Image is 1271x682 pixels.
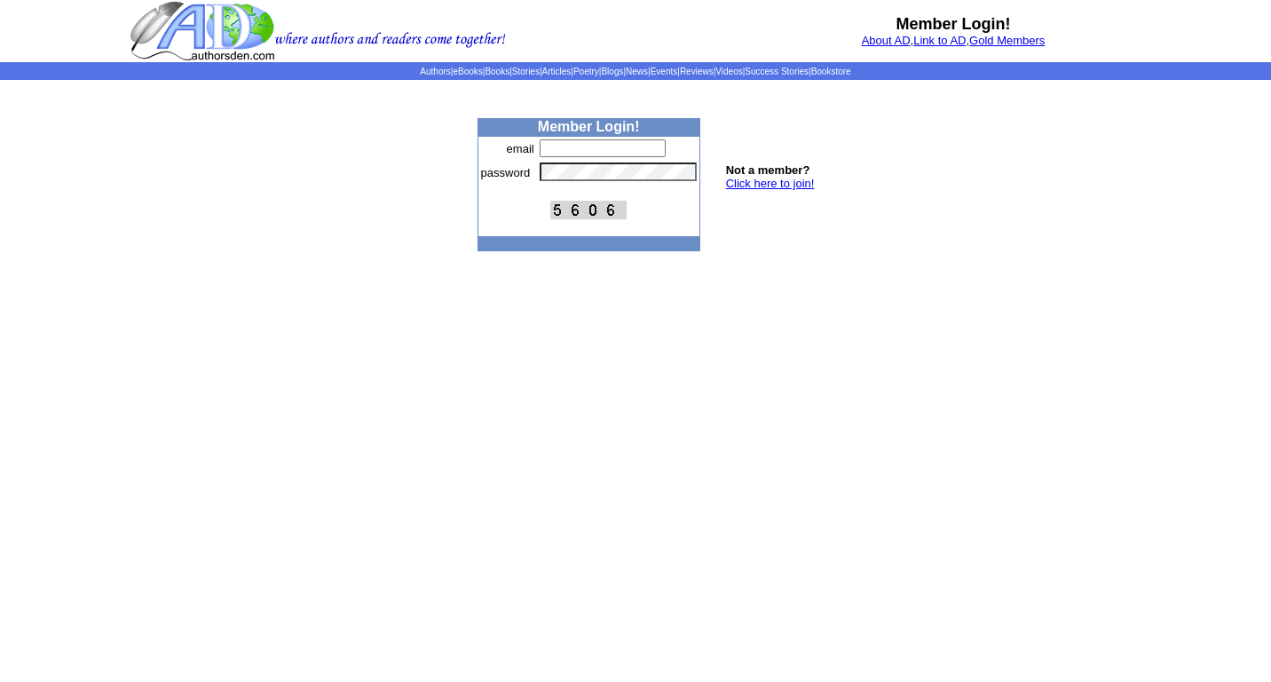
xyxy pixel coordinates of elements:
a: Gold Members [969,34,1045,47]
font: email [507,142,534,155]
a: Reviews [680,67,714,76]
a: Blogs [601,67,623,76]
font: password [481,166,531,179]
a: News [626,67,648,76]
a: Success Stories [745,67,809,76]
a: Stories [512,67,540,76]
b: Member Login! [896,15,1011,33]
a: Click here to join! [726,177,815,190]
a: Articles [542,67,572,76]
a: Poetry [573,67,599,76]
a: Link to AD [913,34,966,47]
a: eBooks [453,67,482,76]
a: Authors [420,67,450,76]
font: , , [862,34,1046,47]
a: Events [651,67,678,76]
img: This Is CAPTCHA Image [550,201,627,219]
a: About AD [862,34,911,47]
a: Videos [715,67,742,76]
b: Member Login! [538,119,640,134]
a: Bookstore [811,67,851,76]
span: | | | | | | | | | | | | [420,67,850,76]
b: Not a member? [726,163,810,177]
a: Books [485,67,509,76]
